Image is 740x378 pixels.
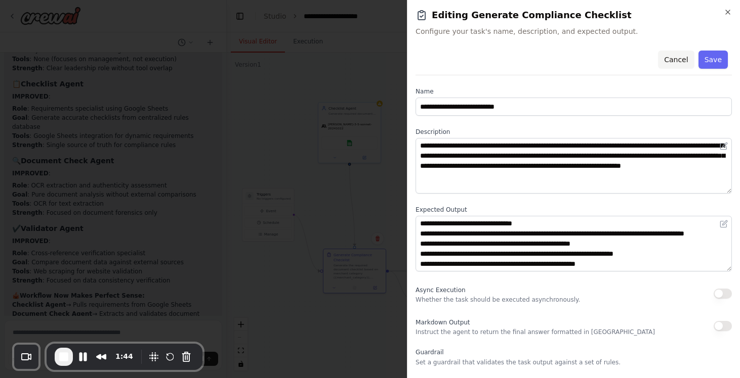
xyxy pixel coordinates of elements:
[416,8,732,22] h2: Editing Generate Compliance Checklist
[416,348,732,356] label: Guardrail
[416,128,732,136] label: Description
[416,328,655,336] p: Instruct the agent to return the final answer formatted in [GEOGRAPHIC_DATA]
[416,206,732,214] label: Expected Output
[416,319,470,326] span: Markdown Output
[698,51,728,69] button: Save
[416,287,465,294] span: Async Execution
[416,87,732,96] label: Name
[416,26,732,36] span: Configure your task's name, description, and expected output.
[718,140,730,152] button: Open in editor
[718,218,730,230] button: Open in editor
[658,51,694,69] button: Cancel
[416,296,580,304] p: Whether the task should be executed asynchronously.
[416,358,732,366] p: Set a guardrail that validates the task output against a set of rules.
